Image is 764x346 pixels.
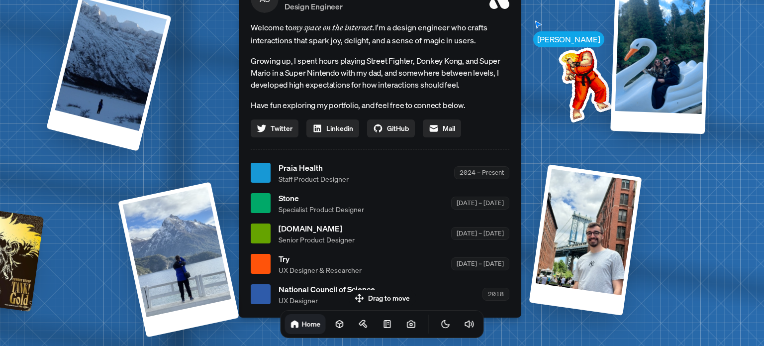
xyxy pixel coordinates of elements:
[251,99,509,112] p: Have fun exploring my portfolio, and feel free to connect below.
[285,0,362,12] p: Design Engineer
[251,21,509,47] span: Welcome to I'm a design engineer who crafts interactions that spark joy, delight, and a sense of ...
[279,283,375,295] span: National Council of Science
[271,123,292,133] span: Twitter
[482,288,509,300] div: 2018
[387,123,409,133] span: GitHub
[279,174,349,184] span: Staff Product Designer
[451,257,509,270] div: [DATE] – [DATE]
[460,314,479,334] button: Toggle Audio
[533,32,633,133] img: Profile example
[302,319,321,329] h1: Home
[451,197,509,209] div: [DATE] – [DATE]
[306,119,359,137] a: Linkedin
[251,119,298,137] a: Twitter
[326,123,353,133] span: Linkedin
[279,253,362,265] span: Try
[436,314,456,334] button: Toggle Theme
[279,192,364,204] span: Stone
[454,166,509,179] div: 2024 – Present
[285,314,326,334] a: Home
[279,234,355,245] span: Senior Product Designer
[279,223,355,234] span: [DOMAIN_NAME]
[367,119,415,137] a: GitHub
[279,265,362,275] span: UX Designer & Researcher
[443,123,455,133] span: Mail
[423,119,461,137] a: Mail
[279,204,364,215] span: Specialist Product Designer
[251,55,509,91] p: Growing up, I spent hours playing Street Fighter, Donkey Kong, and Super Mario in a Super Nintend...
[292,22,375,32] em: my space on the internet.
[279,162,349,174] span: Praia Health
[451,227,509,239] div: [DATE] – [DATE]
